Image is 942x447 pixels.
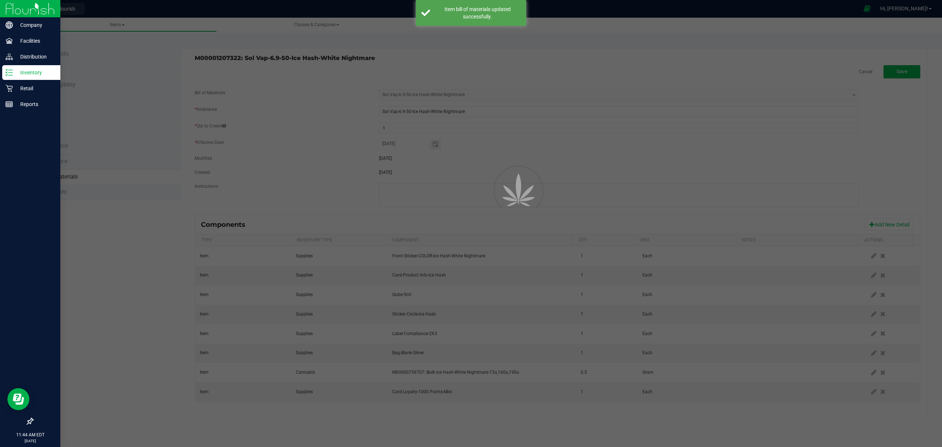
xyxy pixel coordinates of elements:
[6,101,13,108] inline-svg: Reports
[6,69,13,76] inline-svg: Inventory
[13,21,57,29] p: Company
[13,84,57,93] p: Retail
[3,438,57,444] p: [DATE]
[13,68,57,77] p: Inventory
[13,100,57,109] p: Reports
[13,52,57,61] p: Distribution
[3,432,57,438] p: 11:44 AM EDT
[6,21,13,29] inline-svg: Company
[6,37,13,45] inline-svg: Facilities
[13,36,57,45] p: Facilities
[6,53,13,60] inline-svg: Distribution
[6,85,13,92] inline-svg: Retail
[7,388,29,410] iframe: Resource center
[434,6,521,20] div: Item bill of materials updated successfully.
